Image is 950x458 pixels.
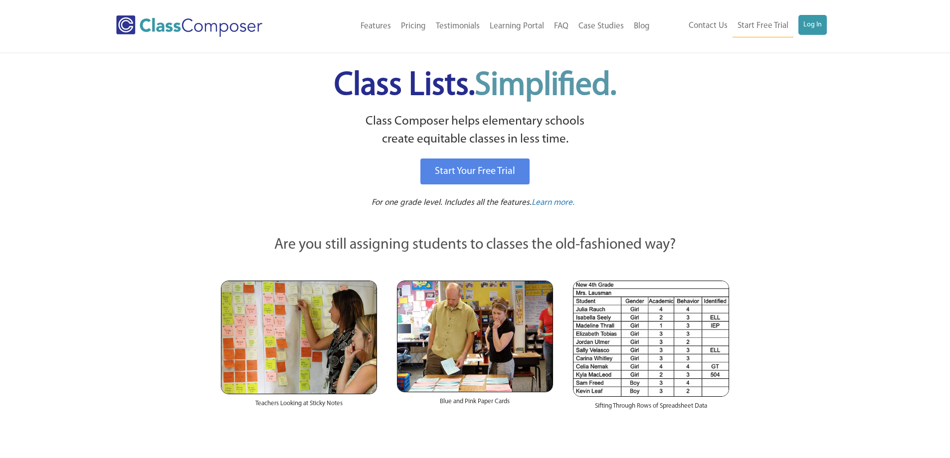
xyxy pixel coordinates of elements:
a: Learn more. [532,197,574,209]
nav: Header Menu [655,15,827,37]
span: Simplified. [475,70,616,102]
a: Pricing [396,15,431,37]
span: Class Lists. [334,70,616,102]
span: Learn more. [532,198,574,207]
nav: Header Menu [303,15,655,37]
a: Testimonials [431,15,485,37]
span: For one grade level. Includes all the features. [372,198,532,207]
a: Features [356,15,396,37]
a: FAQ [549,15,573,37]
a: Start Free Trial [733,15,793,37]
p: Class Composer helps elementary schools create equitable classes in less time. [219,113,731,149]
div: Sifting Through Rows of Spreadsheet Data [573,397,729,421]
p: Are you still assigning students to classes the old-fashioned way? [221,234,730,256]
img: Class Composer [116,15,262,37]
img: Spreadsheets [573,281,729,397]
a: Blog [629,15,655,37]
a: Start Your Free Trial [420,158,530,184]
a: Case Studies [573,15,629,37]
a: Contact Us [684,15,733,37]
div: Blue and Pink Paper Cards [397,392,553,416]
span: Start Your Free Trial [435,166,515,176]
a: Log In [798,15,827,35]
img: Blue and Pink Paper Cards [397,281,553,392]
div: Teachers Looking at Sticky Notes [221,394,377,418]
img: Teachers Looking at Sticky Notes [221,281,377,394]
a: Learning Portal [485,15,549,37]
